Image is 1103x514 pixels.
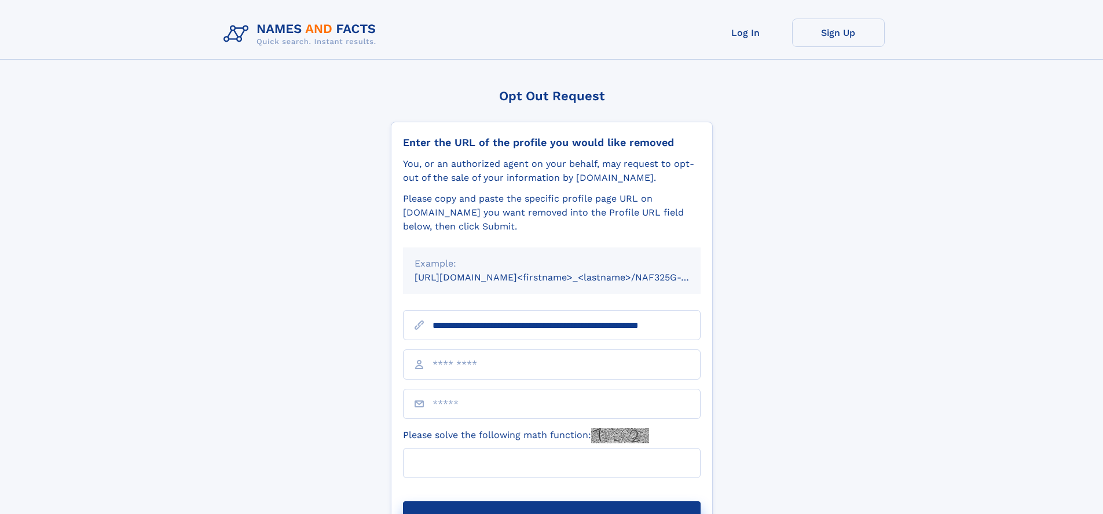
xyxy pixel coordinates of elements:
[415,272,723,283] small: [URL][DOMAIN_NAME]<firstname>_<lastname>/NAF325G-xxxxxxxx
[403,157,701,185] div: You, or an authorized agent on your behalf, may request to opt-out of the sale of your informatio...
[403,428,649,443] label: Please solve the following math function:
[415,257,689,271] div: Example:
[699,19,792,47] a: Log In
[403,192,701,234] div: Please copy and paste the specific profile page URL on [DOMAIN_NAME] you want removed into the Pr...
[391,89,713,103] div: Opt Out Request
[403,136,701,149] div: Enter the URL of the profile you would like removed
[219,19,386,50] img: Logo Names and Facts
[792,19,885,47] a: Sign Up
